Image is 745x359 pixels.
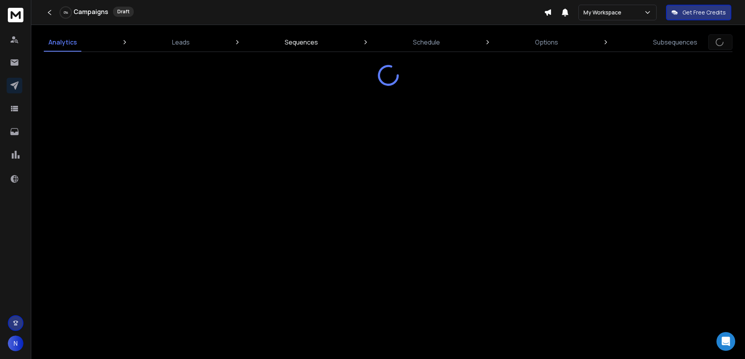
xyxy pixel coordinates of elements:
[8,336,23,351] button: N
[280,33,323,52] a: Sequences
[167,33,194,52] a: Leads
[535,38,558,47] p: Options
[408,33,445,52] a: Schedule
[113,7,134,17] div: Draft
[583,9,625,16] p: My Workspace
[530,33,563,52] a: Options
[716,332,735,351] div: Open Intercom Messenger
[653,38,697,47] p: Subsequences
[172,38,190,47] p: Leads
[413,38,440,47] p: Schedule
[48,38,77,47] p: Analytics
[666,5,731,20] button: Get Free Credits
[44,33,82,52] a: Analytics
[64,10,68,15] p: 0 %
[74,7,108,16] h1: Campaigns
[648,33,702,52] a: Subsequences
[682,9,726,16] p: Get Free Credits
[285,38,318,47] p: Sequences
